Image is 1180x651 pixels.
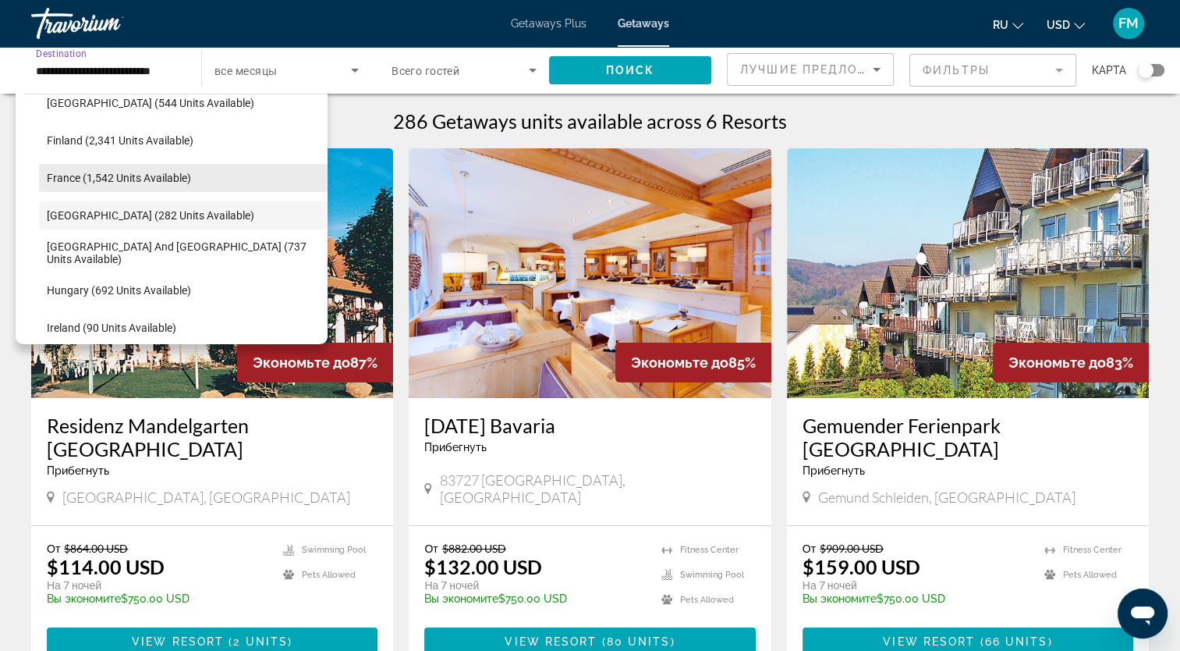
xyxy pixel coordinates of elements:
span: Fitness Center [680,545,739,555]
button: [GEOGRAPHIC_DATA] (282 units available) [39,201,328,229]
p: $750.00 USD [424,592,645,605]
span: Вы экономите [424,592,498,605]
button: Change language [993,13,1023,36]
a: Residenz Mandelgarten [GEOGRAPHIC_DATA] [47,414,377,461]
button: Finland (2,341 units available) [39,126,328,155]
span: Finland (2,341 units available) [47,134,193,147]
span: все месяцы [214,65,277,77]
button: France (1,542 units available) [39,164,328,192]
p: На 7 ночей [424,578,645,592]
a: Getaways Plus [511,17,586,30]
span: Поиск [606,64,655,76]
span: Экономьте до [1008,354,1106,371]
span: Вы экономите [803,592,877,605]
mat-select: Sort by [740,60,881,79]
span: $882.00 USD [442,542,506,555]
span: Экономьте до [631,354,728,371]
span: 66 units [985,635,1048,648]
span: От [803,542,816,555]
div: 83% [993,343,1149,382]
span: View Resort [505,635,597,648]
span: 80 units [607,635,671,648]
span: FM [1118,16,1139,31]
span: ( ) [597,635,675,648]
span: Swimming Pool [302,545,366,555]
span: Лучшие предложения [740,63,906,76]
span: [GEOGRAPHIC_DATA] (282 units available) [47,209,254,222]
span: Прибегнуть [424,441,487,454]
span: France (1,542 units available) [47,172,191,184]
div: 87% [237,343,393,382]
span: Destination [36,48,87,59]
span: [GEOGRAPHIC_DATA] (544 units available) [47,97,254,109]
span: View Resort [883,635,975,648]
span: Экономьте до [253,354,350,371]
img: C815O01X.jpg [409,148,771,398]
button: Change currency [1047,13,1085,36]
span: ( ) [975,635,1052,648]
p: $750.00 USD [47,592,268,605]
span: [GEOGRAPHIC_DATA] and [GEOGRAPHIC_DATA] (737 units available) [47,240,320,265]
span: Fitness Center [1063,545,1122,555]
span: Прибегнуть [47,464,109,477]
span: $909.00 USD [820,542,884,555]
iframe: Кнопка запуска окна обмена сообщениями [1118,589,1168,639]
button: Hungary (692 units available) [39,276,328,304]
span: Всего гостей [392,65,459,77]
span: Прибегнуть [803,464,865,477]
p: На 7 ночей [47,578,268,592]
span: Gemund Schleiden, [GEOGRAPHIC_DATA] [818,489,1075,506]
span: [GEOGRAPHIC_DATA], [GEOGRAPHIC_DATA] [62,489,350,506]
button: User Menu [1108,7,1149,40]
span: USD [1047,19,1070,31]
span: Hungary (692 units available) [47,284,191,297]
h1: 286 Getaways units available across 6 Resorts [393,109,787,133]
span: Pets Allowed [302,570,356,580]
p: $132.00 USD [424,555,542,578]
span: ( ) [224,635,292,648]
button: Filter [909,53,1076,87]
span: 83727 [GEOGRAPHIC_DATA], [GEOGRAPHIC_DATA] [440,471,756,506]
span: Pets Allowed [1063,570,1117,580]
span: карта [1092,59,1126,81]
span: От [47,542,60,555]
a: Gemuender Ferienpark [GEOGRAPHIC_DATA] [803,414,1133,461]
span: View Resort [132,635,224,648]
span: ru [993,19,1008,31]
button: [GEOGRAPHIC_DATA] (544 units available) [39,89,328,117]
button: Поиск [549,56,711,84]
span: От [424,542,438,555]
p: $114.00 USD [47,555,165,578]
p: На 7 ночей [803,578,1029,592]
p: $159.00 USD [803,555,920,578]
a: Getaways [618,17,669,30]
button: [GEOGRAPHIC_DATA] and [GEOGRAPHIC_DATA] (737 units available) [39,239,328,267]
div: 85% [615,343,771,382]
a: Travorium [31,3,187,44]
span: $864.00 USD [64,542,128,555]
button: Ireland (90 units available) [39,314,328,342]
p: $750.00 USD [803,592,1029,605]
a: [DATE] Bavaria [424,414,755,437]
span: Вы экономите [47,592,121,605]
span: Pets Allowed [680,595,734,605]
span: 2 units [233,635,288,648]
img: 1667E01X.jpg [787,148,1149,398]
span: Swimming Pool [680,570,744,580]
span: Ireland (90 units available) [47,322,176,334]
